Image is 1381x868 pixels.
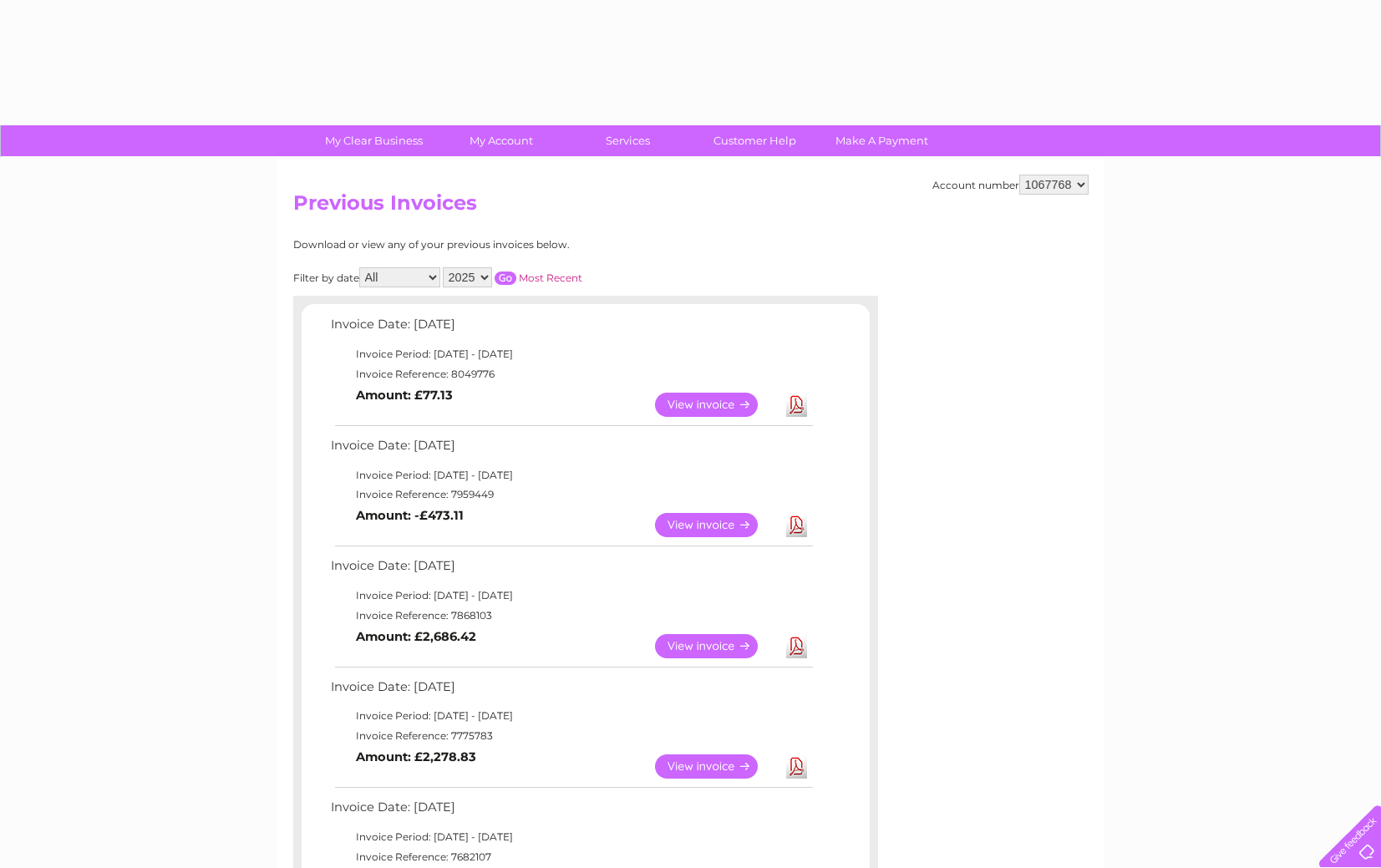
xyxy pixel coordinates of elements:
[356,508,464,523] b: Amount: -£473.11
[327,465,815,485] td: Invoice Period: [DATE] - [DATE]
[327,847,815,867] td: Invoice Reference: 7682107
[786,513,807,537] a: Download
[293,239,732,251] div: Download or view any of your previous invoices below.
[655,634,778,658] a: View
[686,125,824,156] a: Customer Help
[655,393,778,417] a: View
[786,393,807,417] a: Download
[432,125,570,156] a: My Account
[786,754,807,779] a: Download
[293,191,1089,223] h2: Previous Invoices
[655,513,778,537] a: View
[327,796,815,827] td: Invoice Date: [DATE]
[293,267,732,287] div: Filter by date
[327,434,815,465] td: Invoice Date: [DATE]
[327,313,815,344] td: Invoice Date: [DATE]
[327,555,815,586] td: Invoice Date: [DATE]
[327,606,815,626] td: Invoice Reference: 7868103
[813,125,951,156] a: Make A Payment
[786,634,807,658] a: Download
[327,706,815,726] td: Invoice Period: [DATE] - [DATE]
[327,676,815,707] td: Invoice Date: [DATE]
[519,272,582,284] a: Most Recent
[327,344,815,364] td: Invoice Period: [DATE] - [DATE]
[327,827,815,847] td: Invoice Period: [DATE] - [DATE]
[655,754,778,779] a: View
[327,485,815,505] td: Invoice Reference: 7959449
[356,629,476,644] b: Amount: £2,686.42
[356,749,476,764] b: Amount: £2,278.83
[327,364,815,384] td: Invoice Reference: 8049776
[305,125,443,156] a: My Clear Business
[327,726,815,746] td: Invoice Reference: 7775783
[559,125,697,156] a: Services
[932,175,1089,195] div: Account number
[356,388,453,403] b: Amount: £77.13
[327,586,815,606] td: Invoice Period: [DATE] - [DATE]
